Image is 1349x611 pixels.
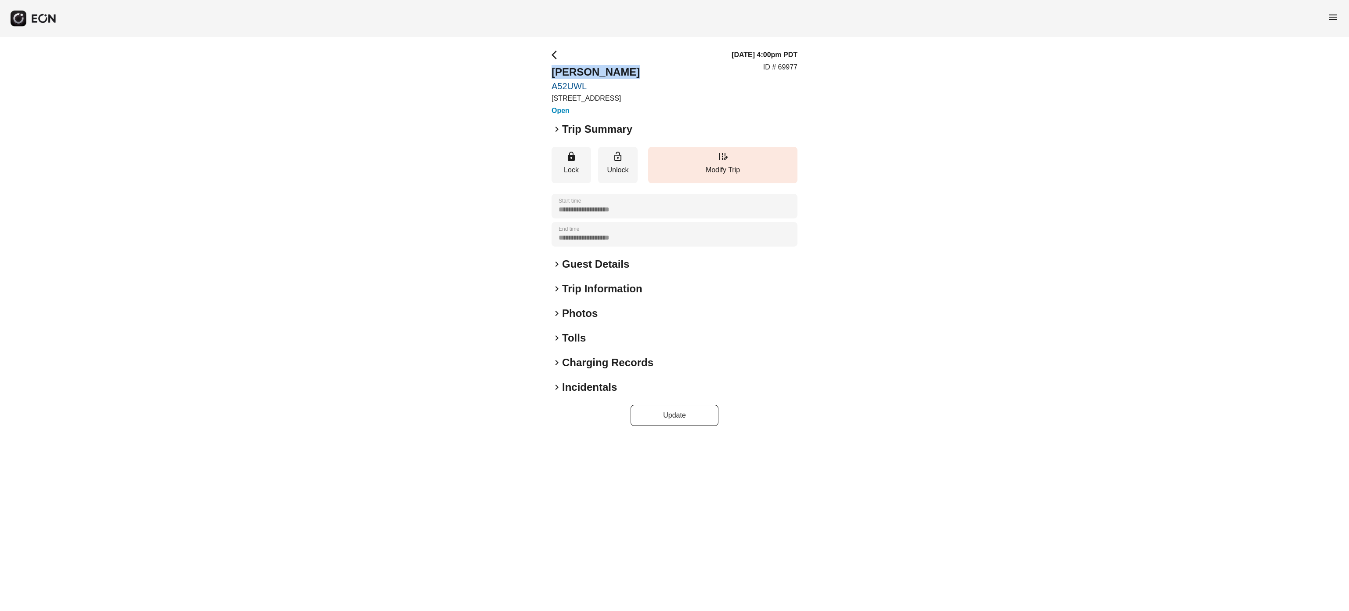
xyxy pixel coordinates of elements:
[552,308,562,319] span: keyboard_arrow_right
[648,147,797,183] button: Modify Trip
[552,81,640,91] a: A52UWL
[552,382,562,393] span: keyboard_arrow_right
[763,62,797,73] p: ID # 69977
[552,284,562,294] span: keyboard_arrow_right
[556,165,587,175] p: Lock
[631,405,718,426] button: Update
[732,50,797,60] h3: [DATE] 4:00pm PDT
[562,122,632,136] h2: Trip Summary
[562,331,586,345] h2: Tolls
[562,257,629,271] h2: Guest Details
[552,259,562,269] span: keyboard_arrow_right
[562,380,617,394] h2: Incidentals
[552,93,640,104] p: [STREET_ADDRESS]
[552,124,562,135] span: keyboard_arrow_right
[552,105,640,116] h3: Open
[562,356,653,370] h2: Charging Records
[1328,12,1338,22] span: menu
[562,282,642,296] h2: Trip Information
[552,333,562,343] span: keyboard_arrow_right
[552,357,562,368] span: keyboard_arrow_right
[552,50,562,60] span: arrow_back_ios
[598,147,638,183] button: Unlock
[552,147,591,183] button: Lock
[566,151,577,162] span: lock
[602,165,633,175] p: Unlock
[653,165,793,175] p: Modify Trip
[562,306,598,320] h2: Photos
[613,151,623,162] span: lock_open
[718,151,728,162] span: edit_road
[552,65,640,79] h2: [PERSON_NAME]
